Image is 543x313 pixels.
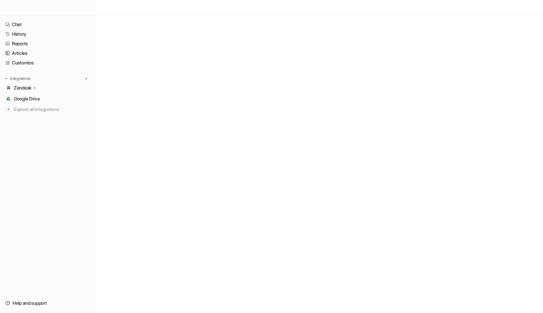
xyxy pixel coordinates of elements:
p: Zendesk [14,85,31,91]
a: History [3,29,92,39]
a: Reports [3,39,92,48]
span: Google Drive [14,95,40,102]
img: explore all integrations [5,106,12,113]
img: Google Drive [7,97,11,101]
a: Google DriveGoogle Drive [3,94,92,103]
a: Customize [3,58,92,67]
span: Explore all integrations [14,104,90,115]
a: Explore all integrations [3,105,92,114]
img: expand menu [4,76,9,81]
button: Integrations [3,75,32,82]
img: Zendesk [7,86,11,90]
a: Help and support [3,298,92,308]
a: Chat [3,20,92,29]
a: Articles [3,49,92,58]
p: Integrations [10,76,30,81]
img: menu_add.svg [84,76,89,81]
